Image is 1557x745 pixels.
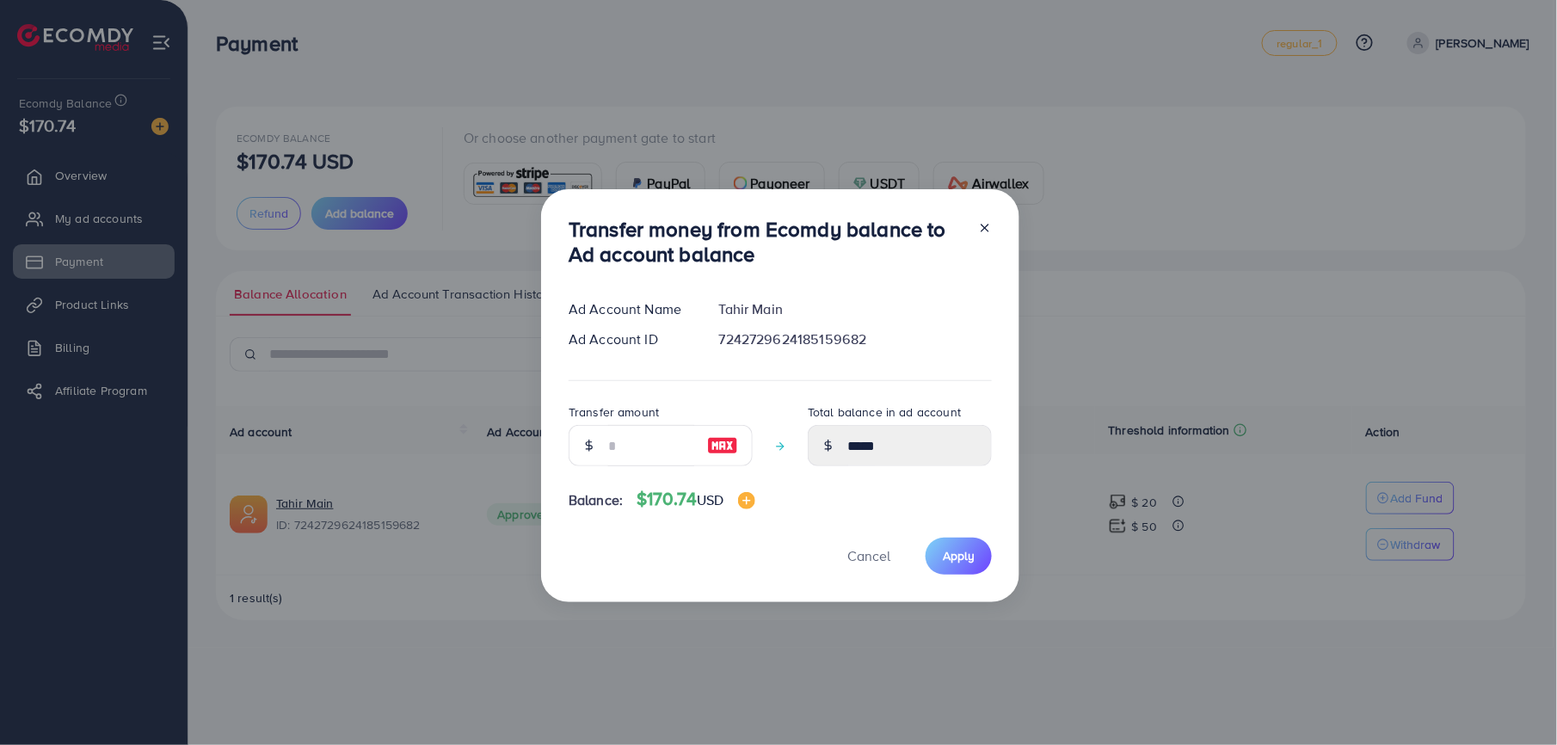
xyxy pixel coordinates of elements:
img: image [738,492,755,509]
button: Cancel [826,538,912,575]
button: Apply [926,538,992,575]
div: 7242729624185159682 [705,329,1006,349]
span: USD [697,490,723,509]
div: Tahir Main [705,299,1006,319]
div: Ad Account Name [555,299,705,319]
span: Balance: [569,490,623,510]
span: Cancel [847,546,890,565]
div: Ad Account ID [555,329,705,349]
h3: Transfer money from Ecomdy balance to Ad account balance [569,217,964,267]
img: image [707,435,738,456]
h4: $170.74 [637,489,755,510]
span: Apply [943,547,975,564]
label: Transfer amount [569,403,659,421]
label: Total balance in ad account [808,403,961,421]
